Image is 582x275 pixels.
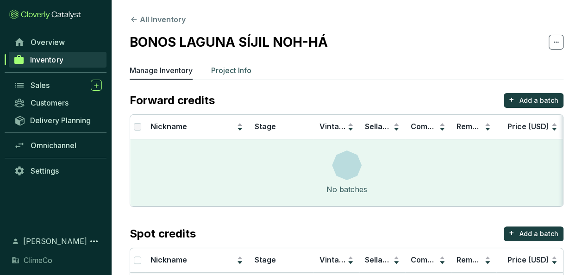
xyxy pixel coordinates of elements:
[249,115,313,139] th: Stage
[150,255,187,264] span: Nickname
[365,122,394,131] span: Sellable
[249,248,313,273] th: Stage
[9,163,106,179] a: Settings
[507,255,549,264] span: Price (USD)
[457,255,494,264] span: Remaining
[319,122,348,131] span: Vintage
[31,98,69,107] span: Customers
[30,55,63,64] span: Inventory
[9,137,106,153] a: Omnichannel
[509,93,514,106] p: +
[507,122,549,131] span: Price (USD)
[519,229,558,238] p: Add a batch
[9,95,106,111] a: Customers
[504,93,563,108] button: +Add a batch
[411,255,451,264] span: Committed
[504,226,563,241] button: +Add a batch
[457,122,494,131] span: Remaining
[23,236,87,247] span: [PERSON_NAME]
[31,166,59,175] span: Settings
[30,116,91,125] span: Delivery Planning
[31,37,65,47] span: Overview
[509,226,514,239] p: +
[365,255,394,264] span: Sellable
[411,122,451,131] span: Committed
[211,65,251,76] p: Project Info
[130,226,196,241] p: Spot credits
[319,255,348,264] span: Vintage
[519,96,558,105] p: Add a batch
[254,122,275,131] span: Stage
[130,14,186,25] button: All Inventory
[150,122,187,131] span: Nickname
[130,65,193,76] p: Manage Inventory
[24,255,52,266] span: ClimeCo
[326,184,367,195] div: No batches
[9,52,106,68] a: Inventory
[130,93,215,108] p: Forward credits
[9,77,106,93] a: Sales
[31,81,50,90] span: Sales
[254,255,275,264] span: Stage
[130,32,328,52] h2: BONOS LAGUNA SÍJIL NOH-HÁ
[9,112,106,128] a: Delivery Planning
[31,141,76,150] span: Omnichannel
[9,34,106,50] a: Overview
